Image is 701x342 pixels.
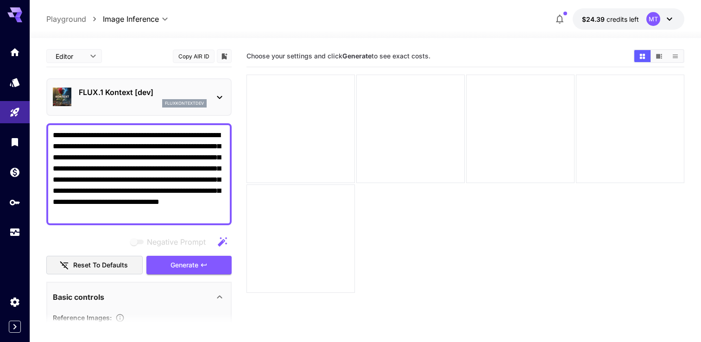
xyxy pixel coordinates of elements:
[46,13,86,25] a: Playground
[9,321,21,333] button: Expand sidebar
[9,196,20,208] div: API Keys
[147,236,206,247] span: Negative Prompt
[9,76,20,88] div: Models
[171,260,198,271] span: Generate
[9,46,20,58] div: Home
[582,15,606,23] span: $24.39
[79,87,207,98] p: FLUX.1 Kontext [dev]
[173,50,215,63] button: Copy AIR ID
[46,256,143,275] button: Reset to defaults
[667,50,683,62] button: Show media in list view
[573,8,684,30] button: $24.38634MT
[128,236,213,247] span: Negative prompts are not compatible with the selected model.
[53,83,225,111] div: FLUX.1 Kontext [dev]fluxkontextdev
[634,50,650,62] button: Show media in grid view
[246,52,430,60] span: Choose your settings and click to see exact costs.
[651,50,667,62] button: Show media in video view
[220,51,228,62] button: Add to library
[103,13,159,25] span: Image Inference
[9,227,20,238] div: Usage
[56,51,84,61] span: Editor
[53,291,104,303] p: Basic controls
[9,107,20,118] div: Playground
[646,12,660,26] div: MT
[46,13,103,25] nav: breadcrumb
[606,15,639,23] span: credits left
[9,296,20,308] div: Settings
[9,136,20,148] div: Library
[9,166,20,178] div: Wallet
[146,256,232,275] button: Generate
[165,100,204,107] p: fluxkontextdev
[633,49,684,63] div: Show media in grid viewShow media in video viewShow media in list view
[53,286,225,308] div: Basic controls
[342,52,372,60] b: Generate
[582,14,639,24] div: $24.38634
